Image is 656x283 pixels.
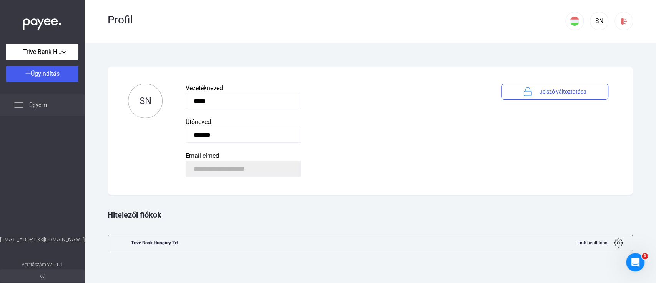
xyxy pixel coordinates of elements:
img: lock-blue [523,87,532,96]
iframe: Intercom live chat [626,253,644,271]
img: HU [570,17,579,26]
button: lock-blueJelszó változtatása [501,84,608,100]
div: SN [593,17,606,26]
img: list.svg [14,100,23,110]
span: 1 [642,253,648,259]
div: Profil [108,13,565,27]
span: Jelszó változtatása [540,87,586,96]
button: Trive Bank Hungary Zrt. [6,44,78,60]
button: HU [565,12,584,30]
span: Fiók beállításai [577,238,609,248]
img: arrow-double-left-grey.svg [40,274,45,278]
img: white-payee-white-dot.svg [23,14,61,30]
span: Trive Bank Hungary Zrt. [23,47,61,57]
button: Ügyindítás [6,66,78,82]
div: Vezetékneved [186,84,478,93]
button: Fiók beállításai [567,235,633,251]
span: SN [140,95,151,106]
img: plus-white.svg [25,70,31,76]
strong: v2.11.1 [47,262,63,267]
span: Ügyeim [29,100,47,110]
div: Hitelezői fiókok [108,199,633,231]
div: Trive Bank Hungary Zrt. [131,235,179,251]
button: SN [590,12,608,30]
button: SN [128,84,163,118]
div: Email címed [186,151,478,161]
span: Ügyindítás [31,70,60,77]
img: gear.svg [614,238,623,248]
div: Utóneved [186,117,478,127]
button: logout-red [614,12,633,30]
img: logout-red [620,17,628,25]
